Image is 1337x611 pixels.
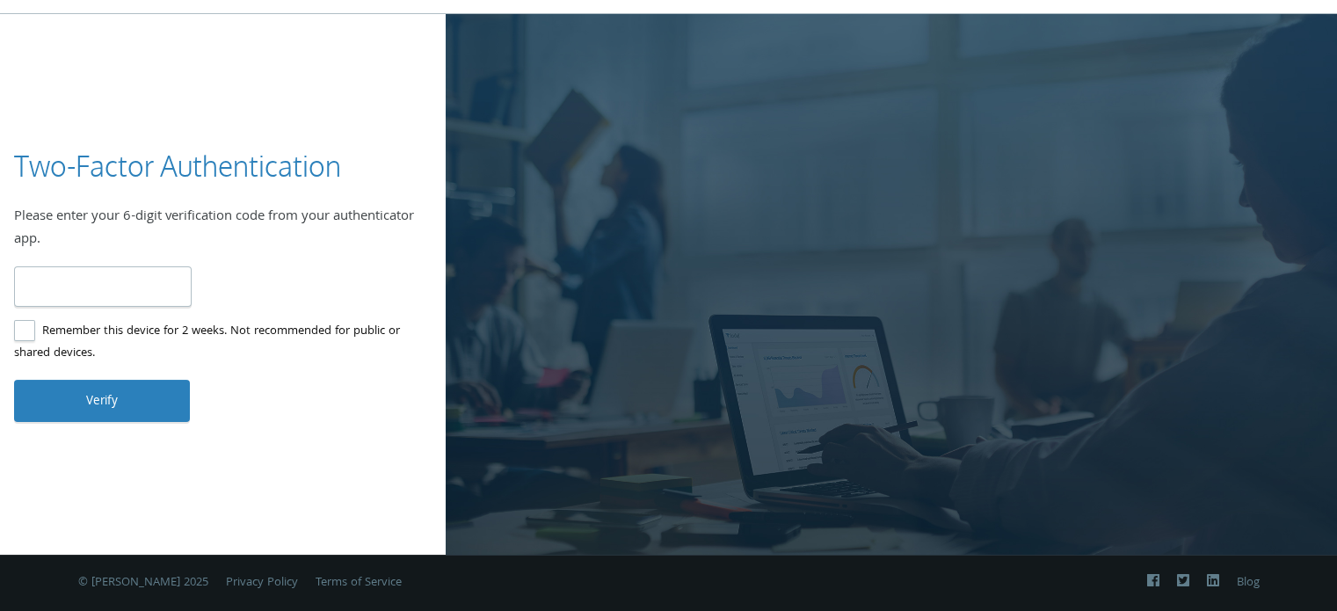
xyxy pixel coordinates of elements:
a: Terms of Service [316,573,402,593]
label: Remember this device for 2 weeks. Not recommended for public or shared devices. [14,321,418,365]
span: © [PERSON_NAME] 2025 [78,573,208,593]
div: Please enter your 6-digit verification code from your authenticator app. [14,207,432,251]
button: Verify [14,380,190,422]
h3: Two-Factor Authentication [14,147,341,186]
a: Privacy Policy [226,573,298,593]
a: Blog [1237,573,1260,593]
